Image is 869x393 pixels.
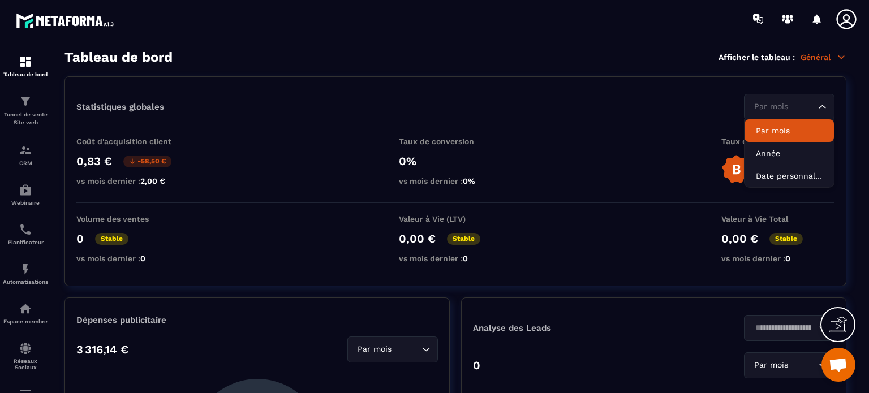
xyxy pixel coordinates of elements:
p: Statistiques globales [76,102,164,112]
span: 2,00 € [140,176,165,185]
p: Espace membre [3,318,48,325]
p: Stable [95,233,128,245]
a: automationsautomationsAutomatisations [3,254,48,293]
img: formation [19,94,32,108]
p: 3 316,14 € [76,343,128,356]
a: schedulerschedulerPlanificateur [3,214,48,254]
img: automations [19,183,32,197]
a: formationformationTunnel de vente Site web [3,86,48,135]
img: automations [19,302,32,316]
p: Afficher le tableau : [719,53,795,62]
p: CRM [3,160,48,166]
div: Ouvrir le chat [821,348,855,382]
p: 0,83 € [76,154,112,168]
p: Par mois [756,125,823,136]
div: Search for option [347,336,438,362]
img: scheduler [19,223,32,236]
p: Analyse des Leads [473,323,654,333]
p: Stable [769,233,803,245]
p: Valeur à Vie (LTV) [399,214,512,223]
p: Réseaux Sociaux [3,358,48,370]
p: Tunnel de vente Site web [3,111,48,127]
img: formation [19,144,32,157]
p: Année [756,148,823,159]
a: automationsautomationsEspace membre [3,293,48,333]
span: 0 [463,254,468,263]
p: 0,00 € [721,232,758,245]
p: Volume des ventes [76,214,190,223]
img: formation [19,55,32,68]
p: -58,50 € [123,156,171,167]
a: formationformationCRM [3,135,48,175]
p: Tableau de bord [3,71,48,77]
img: automations [19,262,32,276]
span: 0% [463,176,475,185]
p: vs mois dernier : [399,254,512,263]
h3: Tableau de bord [64,49,173,65]
p: Dépenses publicitaire [76,315,438,325]
p: Stable [447,233,480,245]
input: Search for option [790,359,816,372]
p: 0,00 € [399,232,436,245]
p: vs mois dernier : [399,176,512,185]
a: automationsautomationsWebinaire [3,175,48,214]
span: 0 [140,254,145,263]
div: Search for option [744,315,834,341]
p: 0% [399,154,512,168]
p: Coût d'acquisition client [76,137,190,146]
p: vs mois dernier : [76,254,190,263]
p: 0 [76,232,84,245]
img: logo [16,10,118,31]
input: Search for option [751,101,816,113]
a: formationformationTableau de bord [3,46,48,86]
p: vs mois dernier : [76,176,190,185]
span: 0 [785,254,790,263]
a: social-networksocial-networkRéseaux Sociaux [3,333,48,379]
p: Taux de satisfaction client [721,137,834,146]
p: vs mois dernier : [721,254,834,263]
p: Général [801,52,846,62]
p: Date personnalisée [756,170,823,182]
img: social-network [19,342,32,355]
span: Par mois [751,359,790,372]
p: Webinaire [3,200,48,206]
p: Valeur à Vie Total [721,214,834,223]
p: Taux de conversion [399,137,512,146]
input: Search for option [751,322,816,334]
p: Planificateur [3,239,48,245]
div: Search for option [744,94,834,120]
img: b-badge-o.b3b20ee6.svg [721,154,751,184]
input: Search for option [394,343,419,356]
span: Par mois [355,343,394,356]
p: 0 [473,359,480,372]
p: Automatisations [3,279,48,285]
div: Search for option [744,352,834,378]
